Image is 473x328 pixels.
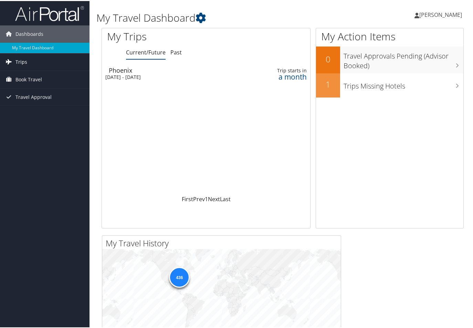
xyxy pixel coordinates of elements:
[170,48,182,55] a: Past
[208,194,220,202] a: Next
[316,52,340,64] h2: 0
[15,70,42,87] span: Book Travel
[96,10,345,24] h1: My Travel Dashboard
[316,72,463,96] a: 1Trips Missing Hotels
[15,88,52,105] span: Travel Approval
[344,77,463,90] h3: Trips Missing Hotels
[262,66,307,73] div: Trip starts in
[414,3,469,24] a: [PERSON_NAME]
[262,73,307,79] div: a month
[344,47,463,70] h3: Travel Approvals Pending (Advisor Booked)
[316,78,340,89] h2: 1
[15,52,27,70] span: Trips
[15,4,84,21] img: airportal-logo.png
[316,28,463,43] h1: My Action Items
[106,236,341,248] h2: My Travel History
[126,48,166,55] a: Current/Future
[105,73,236,79] div: [DATE] - [DATE]
[193,194,205,202] a: Prev
[220,194,231,202] a: Last
[109,66,240,72] div: Phoenix
[169,266,190,287] div: 436
[182,194,193,202] a: First
[107,28,218,43] h1: My Trips
[419,10,462,18] span: [PERSON_NAME]
[316,45,463,72] a: 0Travel Approvals Pending (Advisor Booked)
[15,24,43,42] span: Dashboards
[205,194,208,202] a: 1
